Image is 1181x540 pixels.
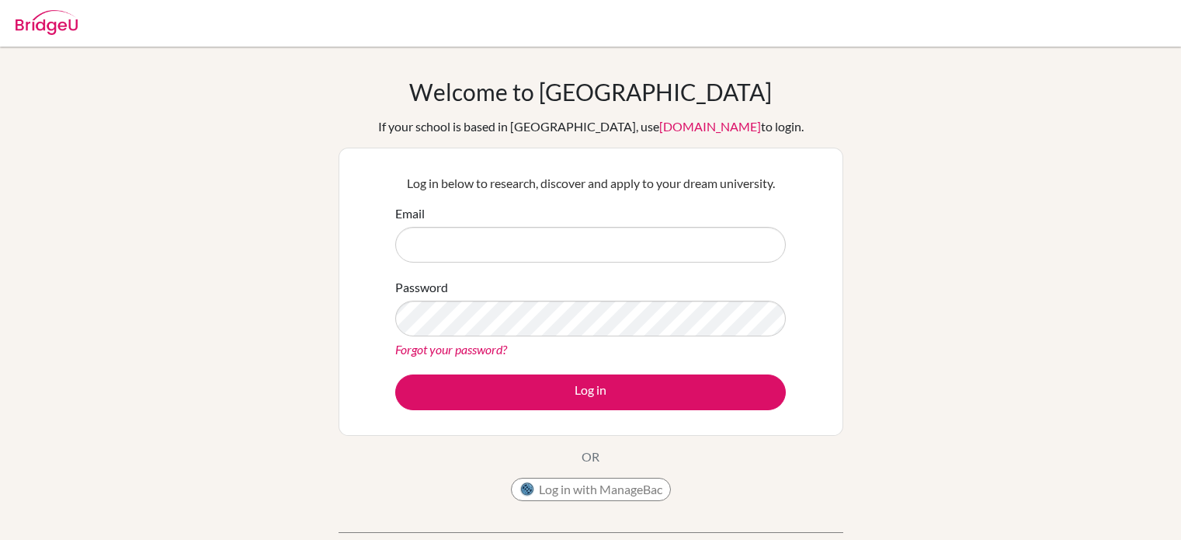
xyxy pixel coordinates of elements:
[395,342,507,357] a: Forgot your password?
[511,478,671,501] button: Log in with ManageBac
[395,174,786,193] p: Log in below to research, discover and apply to your dream university.
[378,117,804,136] div: If your school is based in [GEOGRAPHIC_DATA], use to login.
[409,78,772,106] h1: Welcome to [GEOGRAPHIC_DATA]
[582,448,599,466] p: OR
[395,375,786,410] button: Log in
[395,204,425,223] label: Email
[659,119,761,134] a: [DOMAIN_NAME]
[395,278,448,297] label: Password
[16,10,78,35] img: Bridge-U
